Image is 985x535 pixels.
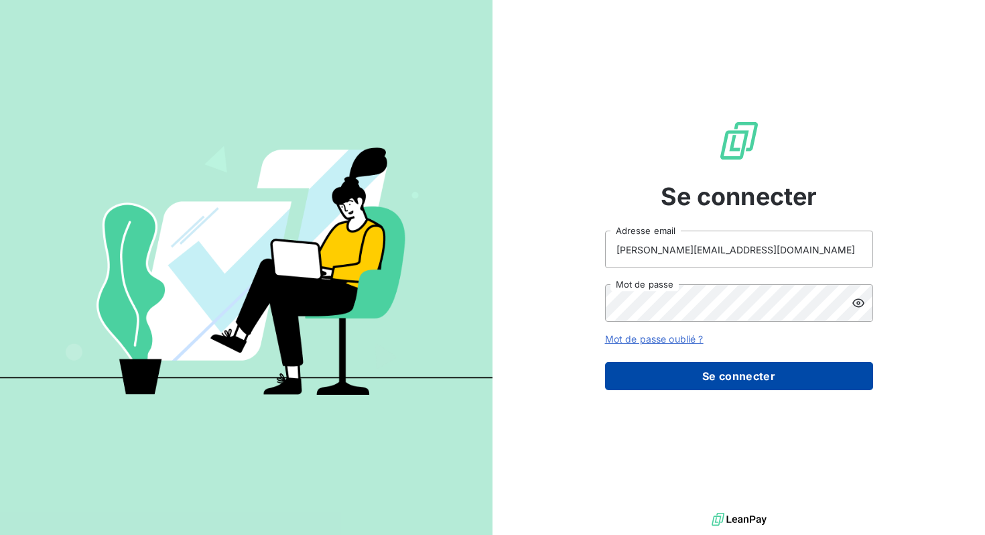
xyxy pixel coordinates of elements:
input: placeholder [605,231,873,268]
span: Se connecter [661,178,817,215]
img: Logo LeanPay [718,119,761,162]
img: logo [712,510,767,530]
button: Se connecter [605,362,873,390]
a: Mot de passe oublié ? [605,333,704,345]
